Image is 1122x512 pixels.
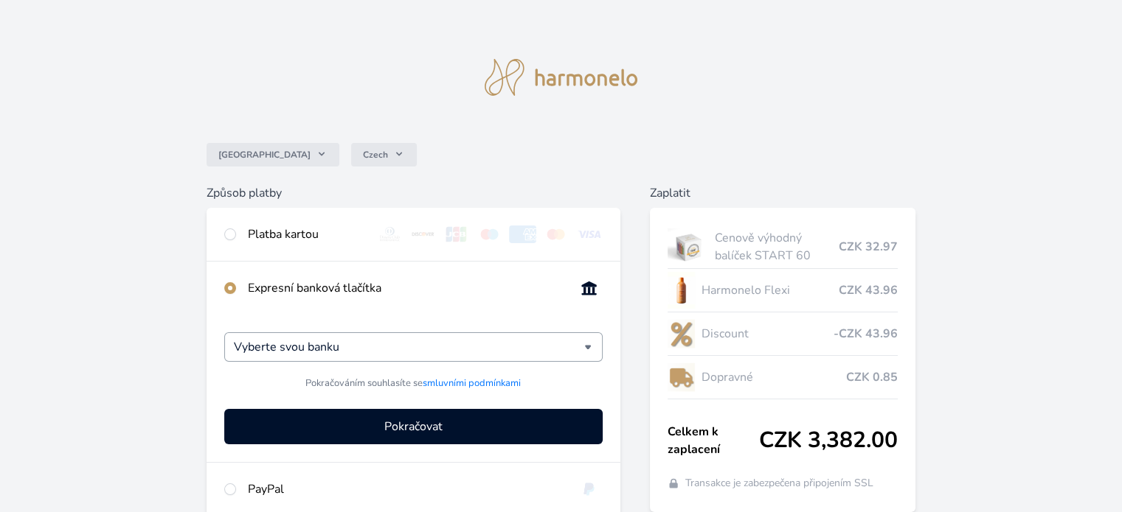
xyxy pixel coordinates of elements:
span: Discount [701,325,833,343]
div: Platba kartou [248,225,364,243]
div: Expresní banková tlačítka [248,279,563,297]
img: amex.svg [509,225,536,243]
span: Czech [363,149,388,161]
button: Czech [351,143,417,166]
h6: Způsob platby [207,184,620,202]
span: CZK 0.85 [846,368,898,386]
span: Cenově výhodný balíček START 60 [715,229,838,264]
img: paypal.svg [575,480,603,498]
span: [GEOGRAPHIC_DATA] [218,149,311,161]
img: discount-lo.png [668,315,696,352]
span: Transakce je zabezpečena připojením SSL [685,476,873,491]
span: Dopravné [701,368,845,386]
span: -CZK 43.96 [834,325,898,343]
span: Celkem k zaplacení [668,423,759,458]
img: discover.svg [409,225,437,243]
span: Harmonelo Flexi [701,281,838,299]
img: onlineBanking_CZ.svg [575,279,603,297]
img: jcb.svg [443,225,470,243]
div: Vyberte svou banku [224,332,602,362]
span: Pokračovat [384,418,443,435]
span: Pokračováním souhlasíte se [305,376,521,390]
img: delivery-lo.png [668,359,696,396]
img: visa.svg [575,225,603,243]
span: CZK 3,382.00 [759,427,898,454]
img: maestro.svg [476,225,503,243]
img: start.jpg [668,228,710,265]
img: logo.svg [485,59,638,96]
h6: Zaplatit [650,184,915,202]
img: diners.svg [376,225,404,243]
button: Pokračovat [224,409,602,444]
a: smluvními podmínkami [423,376,521,390]
img: mc.svg [542,225,569,243]
span: CZK 32.97 [839,238,898,256]
img: CLEAN_FLEXI_se_stinem_x-hi_(1)-lo.jpg [668,272,696,309]
span: CZK 43.96 [839,281,898,299]
div: PayPal [248,480,563,498]
input: Hledat... [234,338,583,356]
button: [GEOGRAPHIC_DATA] [207,143,339,166]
